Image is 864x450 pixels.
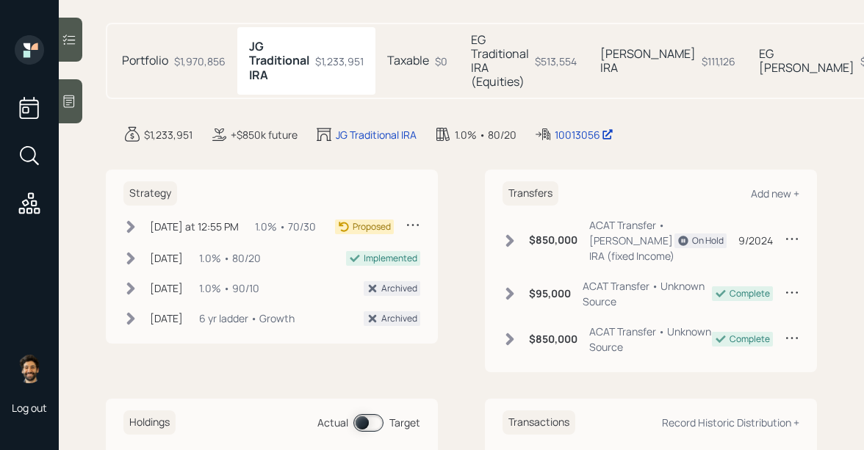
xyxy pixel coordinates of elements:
[435,54,447,69] div: $0
[600,47,696,75] h5: [PERSON_NAME] IRA
[503,181,558,206] h6: Transfers
[751,186,799,200] div: Add new +
[122,54,168,68] h5: Portfolio
[150,280,183,296] div: [DATE]
[364,252,417,265] div: Implemented
[503,410,575,435] h6: Transactions
[529,234,577,247] h6: $850,000
[123,410,176,435] h6: Holdings
[336,127,417,142] div: JG Traditional IRA
[529,288,571,300] h6: $95,000
[255,219,316,234] div: 1.0% • 70/30
[455,127,516,142] div: 1.0% • 80/20
[471,33,529,90] h5: EG Traditional IRA (Equities)
[150,219,239,234] div: [DATE] at 12:55 PM
[730,333,770,346] div: Complete
[144,127,192,142] div: $1,233,951
[150,311,183,326] div: [DATE]
[231,127,298,142] div: +$850k future
[702,54,735,69] div: $111,126
[730,287,770,300] div: Complete
[123,181,177,206] h6: Strategy
[381,282,417,295] div: Archived
[529,333,577,346] h6: $850,000
[535,54,577,69] div: $513,554
[199,311,295,326] div: 6 yr ladder • Growth
[381,312,417,325] div: Archived
[759,47,854,75] h5: EG [PERSON_NAME]
[15,354,44,383] img: eric-schwartz-headshot.png
[315,54,364,69] div: $1,233,951
[249,40,309,82] h5: JG Traditional IRA
[174,54,226,69] div: $1,970,856
[583,278,712,309] div: ACAT Transfer • Unknown Source
[662,415,799,429] div: Record Historic Distribution +
[389,415,420,430] div: Target
[353,220,391,233] div: Proposed
[150,250,183,266] div: [DATE]
[317,415,348,430] div: Actual
[199,250,261,266] div: 1.0% • 80/20
[199,280,259,296] div: 1.0% • 90/10
[387,54,429,68] h5: Taxable
[589,217,674,264] div: ACAT Transfer • [PERSON_NAME] IRA (fixed Income)
[692,234,724,247] div: On Hold
[12,401,47,415] div: Log out
[555,127,613,142] div: 10013056
[738,233,773,248] div: 9/2024
[589,324,712,355] div: ACAT Transfer • Unknown Source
